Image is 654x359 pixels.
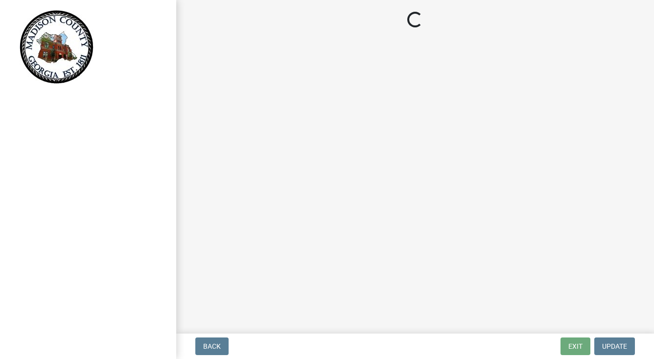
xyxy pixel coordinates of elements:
[602,342,627,350] span: Update
[561,337,590,355] button: Exit
[203,342,221,350] span: Back
[195,337,229,355] button: Back
[594,337,635,355] button: Update
[20,10,93,84] img: Madison County, Georgia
